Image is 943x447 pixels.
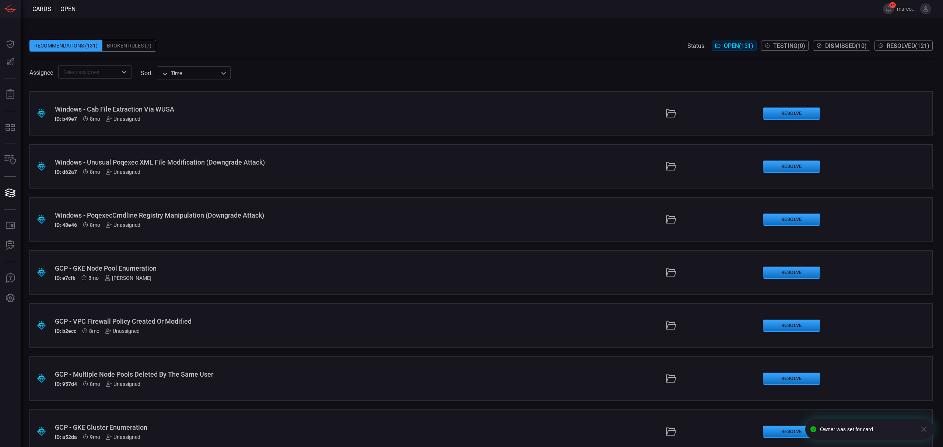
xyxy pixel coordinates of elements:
[1,217,19,235] button: Rule Catalog
[90,222,100,228] span: Dec 25, 2024 6:03 AM
[712,41,757,51] button: Open(131)
[90,116,100,122] span: Dec 31, 2024 4:55 AM
[105,275,151,281] div: [PERSON_NAME]
[761,41,809,51] button: Testing(0)
[55,370,407,378] div: GCP - Multiple Node Pools Deleted By The Same User
[90,169,100,175] span: Dec 25, 2024 6:03 AM
[1,119,19,136] button: MITRE - Detection Posture
[106,116,140,122] div: Unassigned
[1,151,19,169] button: Inventory
[825,42,867,49] span: Dismissed ( 10 )
[724,42,753,49] span: Open ( 131 )
[60,6,76,13] span: open
[29,40,102,52] div: Recommendations (131)
[874,41,933,51] button: Resolved(121)
[55,211,407,219] div: Windows - PoqexecCmdline Registry Manipulation (Downgrade Attack)
[55,423,407,431] div: GCP - GKE Cluster Enumeration
[55,222,77,228] h5: ID: 48e46
[1,53,19,71] button: Detections
[687,42,706,49] span: Status:
[763,426,820,438] button: Resolve
[1,237,19,254] button: ALERT ANALYSIS
[820,426,914,432] div: Owner was set for card
[141,70,151,77] label: sort
[106,434,140,440] div: Unassigned
[106,169,140,175] div: Unassigned
[90,381,100,387] span: Dec 18, 2024 2:04 AM
[763,108,820,120] button: Resolve
[889,2,896,8] span: 15
[89,328,99,334] span: Dec 18, 2024 2:04 AM
[55,264,407,272] div: GCP - GKE Node Pool Enumeration
[1,86,19,103] button: Reports
[1,184,19,202] button: Cards
[763,320,820,332] button: Resolve
[119,67,129,77] button: Open
[162,70,219,77] div: Time
[763,161,820,173] button: Resolve
[883,3,894,14] button: 15
[763,373,820,385] button: Resolve
[773,42,805,49] span: Testing ( 0 )
[55,434,77,440] h5: ID: a52da
[55,381,77,387] h5: ID: 957d4
[813,41,870,51] button: Dismissed(10)
[55,328,76,334] h5: ID: b2ecc
[55,116,77,122] h5: ID: b49e7
[60,67,118,77] input: Select assignee
[55,317,407,325] div: GCP - VPC Firewall Policy Created Or Modified
[55,169,77,175] h5: ID: d62a7
[1,270,19,287] button: Ask Us A Question
[105,328,140,334] div: Unassigned
[102,40,156,52] div: Broken Rules (7)
[90,434,100,440] span: Dec 11, 2024 6:22 AM
[1,35,19,53] button: Dashboard
[32,6,51,13] span: Cards
[88,275,99,281] span: Dec 25, 2024 6:03 AM
[55,158,407,166] div: Windows - Unusual Poqexec XML File Modification (Downgrade Attack)
[55,275,76,281] h5: ID: e7cfb
[1,289,19,307] button: Preferences
[29,69,53,76] span: Assignee
[106,222,140,228] div: Unassigned
[763,214,820,226] button: Resolve
[106,381,140,387] div: Unassigned
[55,105,407,113] div: Windows - Cab File Extraction Via WUSA
[763,267,820,279] button: Resolve
[887,42,929,49] span: Resolved ( 121 )
[897,6,917,12] span: marco.[PERSON_NAME]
